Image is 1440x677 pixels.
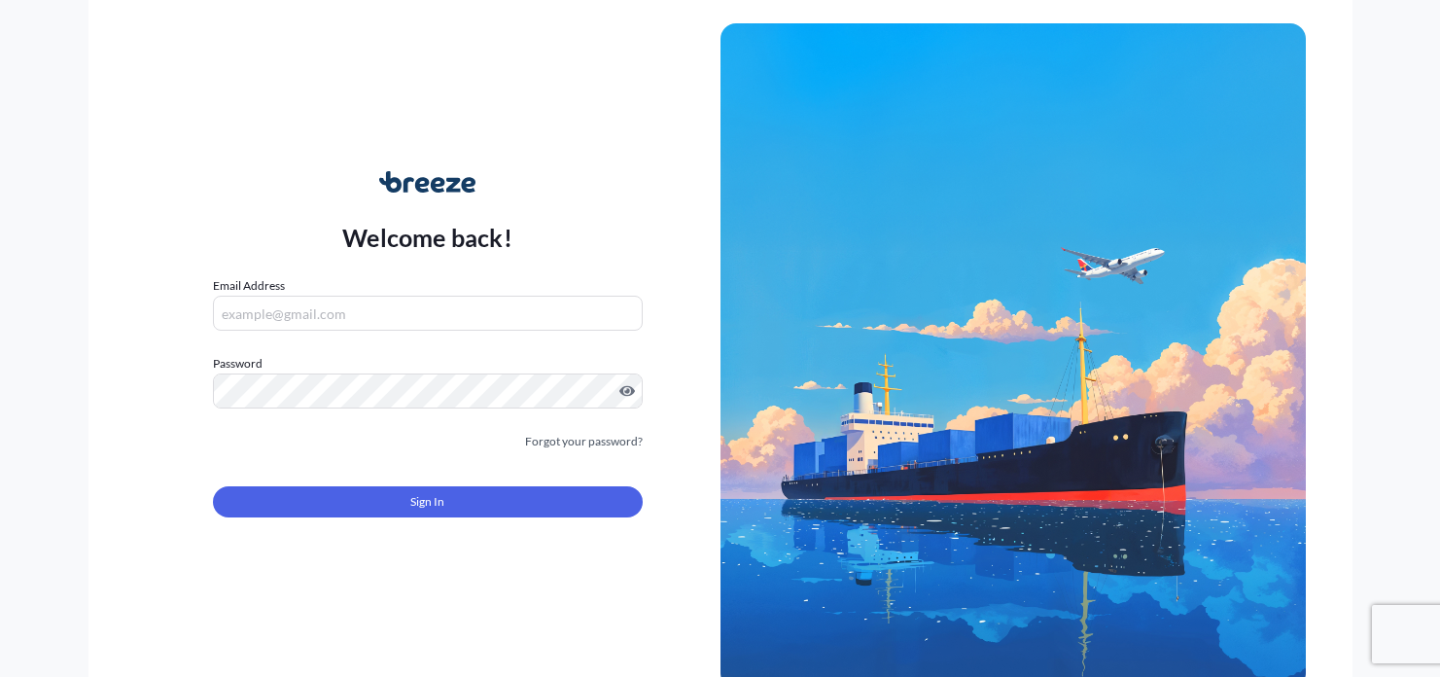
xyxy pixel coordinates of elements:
[619,383,635,399] button: Show password
[525,432,643,451] a: Forgot your password?
[213,354,643,374] label: Password
[342,222,512,253] p: Welcome back!
[213,276,285,296] label: Email Address
[213,486,643,517] button: Sign In
[213,296,643,331] input: example@gmail.com
[410,492,444,512] span: Sign In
